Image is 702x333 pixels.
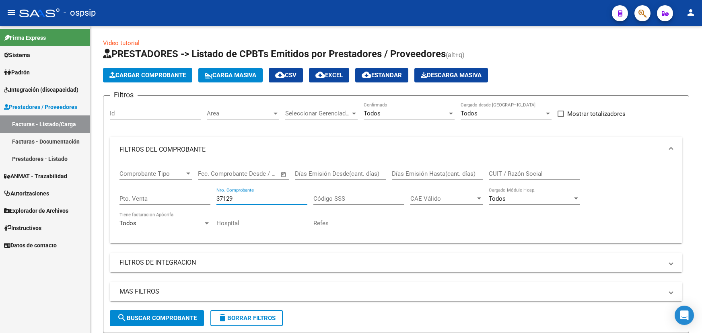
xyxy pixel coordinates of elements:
[275,70,285,80] mat-icon: cloud_download
[414,68,488,82] app-download-masive: Descarga masiva de comprobantes (adjuntos)
[362,70,371,80] mat-icon: cloud_download
[198,68,263,82] button: Carga Masiva
[110,310,204,326] button: Buscar Comprobante
[109,72,186,79] span: Cargar Comprobante
[362,72,402,79] span: Estandar
[315,72,343,79] span: EXCEL
[117,314,197,322] span: Buscar Comprobante
[489,195,506,202] span: Todos
[315,70,325,80] mat-icon: cloud_download
[4,33,46,42] span: Firma Express
[110,162,682,243] div: FILTROS DEL COMPROBANTE
[275,72,296,79] span: CSV
[231,170,270,177] input: End date
[119,145,663,154] mat-panel-title: FILTROS DEL COMPROBANTE
[119,287,663,296] mat-panel-title: MAS FILTROS
[119,220,136,227] span: Todos
[205,72,256,79] span: Carga Masiva
[103,68,192,82] button: Cargar Comprobante
[218,313,227,323] mat-icon: delete
[4,68,30,77] span: Padrón
[446,51,465,59] span: (alt+q)
[364,110,381,117] span: Todos
[675,306,694,325] div: Open Intercom Messenger
[110,282,682,301] mat-expansion-panel-header: MAS FILTROS
[461,110,478,117] span: Todos
[119,170,185,177] span: Comprobante Tipo
[103,48,446,60] span: PRESTADORES -> Listado de CPBTs Emitidos por Prestadores / Proveedores
[6,8,16,17] mat-icon: menu
[4,51,30,60] span: Sistema
[309,68,349,82] button: EXCEL
[103,39,140,47] a: Video tutorial
[414,68,488,82] button: Descarga Masiva
[198,170,224,177] input: Start date
[4,172,67,181] span: ANMAT - Trazabilidad
[269,68,303,82] button: CSV
[210,310,283,326] button: Borrar Filtros
[119,258,663,267] mat-panel-title: FILTROS DE INTEGRACION
[421,72,482,79] span: Descarga Masiva
[355,68,408,82] button: Estandar
[4,224,41,232] span: Instructivos
[218,314,276,322] span: Borrar Filtros
[4,206,68,215] span: Explorador de Archivos
[207,110,272,117] span: Area
[110,89,138,101] h3: Filtros
[4,85,78,94] span: Integración (discapacidad)
[4,189,49,198] span: Autorizaciones
[4,103,77,111] span: Prestadores / Proveedores
[4,241,57,250] span: Datos de contacto
[117,313,127,323] mat-icon: search
[64,4,96,22] span: - ospsip
[410,195,476,202] span: CAE Válido
[279,170,288,179] button: Open calendar
[285,110,350,117] span: Seleccionar Gerenciador
[110,137,682,162] mat-expansion-panel-header: FILTROS DEL COMPROBANTE
[686,8,696,17] mat-icon: person
[567,109,626,119] span: Mostrar totalizadores
[110,253,682,272] mat-expansion-panel-header: FILTROS DE INTEGRACION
